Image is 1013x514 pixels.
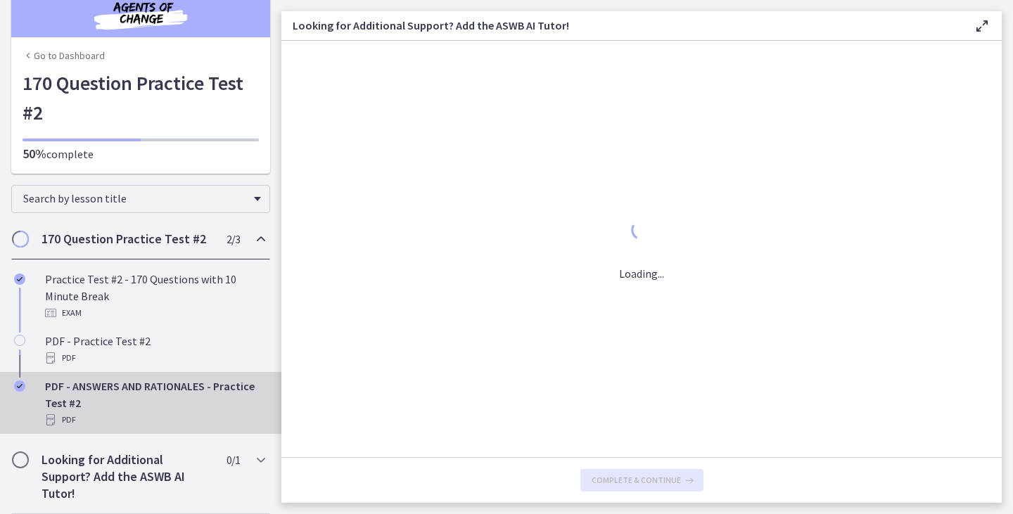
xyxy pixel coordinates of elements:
div: PDF - ANSWERS AND RATIONALES - Practice Test #2 [45,378,265,428]
span: 50% [23,146,46,162]
p: Loading... [619,265,664,282]
span: 2 / 3 [227,231,240,248]
div: PDF - Practice Test #2 [45,333,265,366]
span: 0 / 1 [227,451,240,468]
h3: Looking for Additional Support? Add the ASWB AI Tutor! [293,17,951,34]
button: Complete & continue [580,469,703,491]
a: Go to Dashboard [23,49,105,63]
p: complete [23,146,259,162]
div: 1 [619,216,664,248]
div: Search by lesson title [11,185,270,213]
i: Completed [14,274,25,285]
h1: 170 Question Practice Test #2 [23,68,259,127]
h2: Looking for Additional Support? Add the ASWB AI Tutor! [42,451,213,502]
div: Exam [45,304,265,321]
span: Complete & continue [592,475,681,486]
i: Completed [14,380,25,392]
span: Search by lesson title [23,191,247,205]
div: PDF [45,411,265,428]
div: Practice Test #2 - 170 Questions with 10 Minute Break [45,271,265,321]
h2: 170 Question Practice Test #2 [42,231,213,248]
div: PDF [45,349,265,366]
